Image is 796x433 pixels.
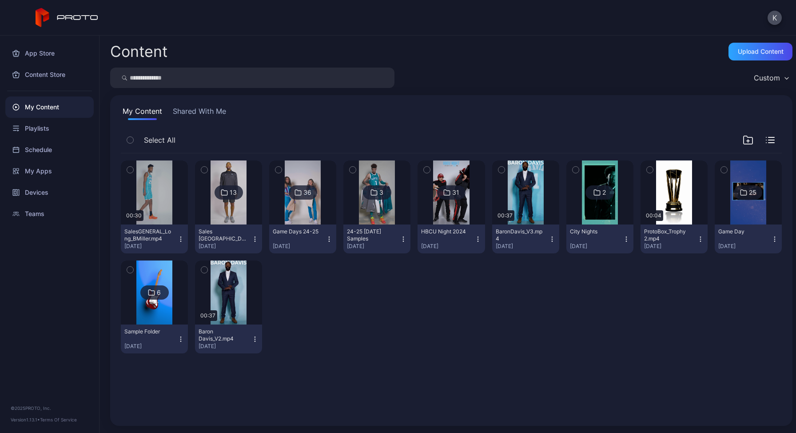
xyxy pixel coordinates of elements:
[644,243,697,250] div: [DATE]
[602,188,606,196] div: 2
[570,228,619,235] div: City Nights
[5,203,94,225] a: Teams
[5,182,94,203] a: Devices
[718,243,771,250] div: [DATE]
[121,225,188,253] button: SalesGENERAL_Long_BMiller.mp4[DATE]
[641,225,708,253] button: ProtoBox_Trophy 2.mp4[DATE]
[230,188,237,196] div: 13
[343,225,410,253] button: 24-25 [DATE] Samples[DATE]
[347,228,396,242] div: 24-25 Media Day Samples
[749,188,756,196] div: 25
[199,328,247,342] div: Baron Davis_V2.mp4
[754,73,780,82] div: Custom
[5,160,94,182] a: My Apps
[379,188,383,196] div: 3
[715,225,782,253] button: Game Day[DATE]
[303,188,311,196] div: 36
[728,43,792,60] button: Upload Content
[199,243,251,250] div: [DATE]
[768,11,782,25] button: K
[749,68,792,88] button: Custom
[40,417,77,422] a: Terms Of Service
[11,405,88,412] div: © 2025 PROTO, Inc.
[566,225,633,253] button: City Nights[DATE]
[195,225,262,253] button: Sales [GEOGRAPHIC_DATA][DATE]
[199,343,251,350] div: [DATE]
[5,139,94,160] a: Schedule
[5,118,94,139] a: Playlists
[347,243,400,250] div: [DATE]
[121,325,188,353] button: Sample Folder[DATE]
[171,106,228,120] button: Shared With Me
[195,325,262,353] button: Baron Davis_V2.mp4[DATE]
[492,225,559,253] button: BaronDavis_V3.mp4[DATE]
[421,228,470,235] div: HBCU Night 2024
[124,228,173,242] div: SalesGENERAL_Long_BMiller.mp4
[496,228,545,242] div: BaronDavis_V3.mp4
[418,225,485,253] button: HBCU Night 2024[DATE]
[452,188,459,196] div: 31
[273,243,326,250] div: [DATE]
[144,135,175,145] span: Select All
[124,328,173,335] div: Sample Folder
[738,48,784,55] div: Upload Content
[718,228,767,235] div: Game Day
[110,44,167,59] div: Content
[124,243,177,250] div: [DATE]
[644,228,693,242] div: ProtoBox_Trophy 2.mp4
[124,343,177,350] div: [DATE]
[5,96,94,118] a: My Content
[157,289,161,297] div: 6
[421,243,474,250] div: [DATE]
[269,225,336,253] button: Game Days 24-25[DATE]
[121,106,164,120] button: My Content
[570,243,623,250] div: [DATE]
[273,228,322,235] div: Game Days 24-25
[199,228,247,242] div: Sales Preview Center
[5,43,94,64] a: App Store
[5,64,94,85] a: Content Store
[496,243,549,250] div: [DATE]
[11,417,40,422] span: Version 1.13.1 •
